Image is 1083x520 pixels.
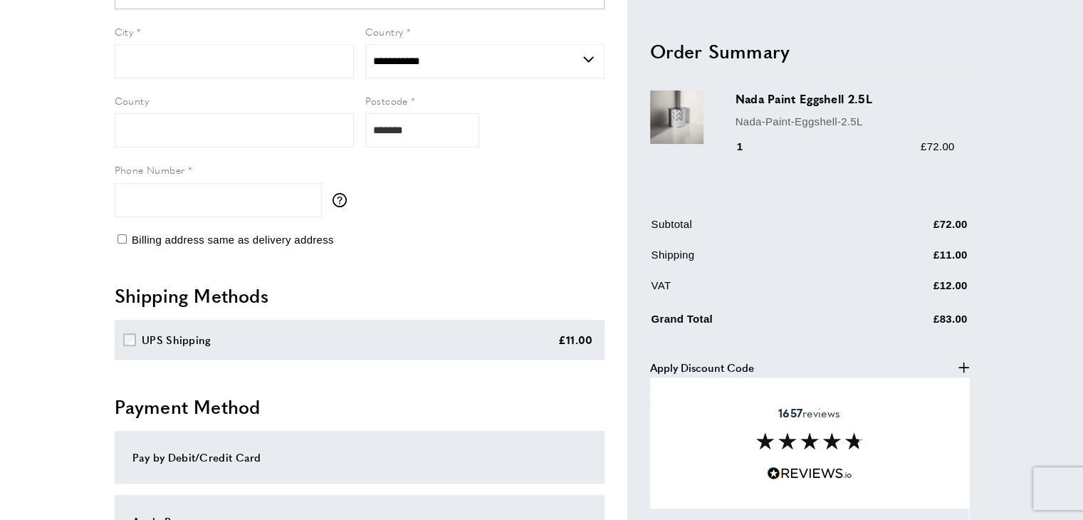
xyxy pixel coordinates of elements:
[132,234,334,246] span: Billing address same as delivery address
[855,308,967,338] td: £83.00
[736,113,955,130] p: Nada-Paint-Eggshell-2.5L
[778,405,802,421] strong: 1657
[650,38,969,64] h2: Order Summary
[778,406,840,420] span: reviews
[855,277,967,305] td: £12.00
[115,24,134,38] span: City
[142,331,211,348] div: UPS Shipping
[756,432,863,449] img: Reviews section
[767,467,852,480] img: Reviews.io 5 stars
[115,93,149,108] span: County
[921,140,955,152] span: £72.00
[652,277,854,305] td: VAT
[117,234,127,244] input: Billing address same as delivery address
[650,91,703,145] img: Nada Paint Eggshell 2.5L
[365,24,404,38] span: Country
[115,283,605,308] h2: Shipping Methods
[736,138,763,155] div: 1
[132,449,587,466] div: Pay by Debit/Credit Card
[333,193,354,207] button: More information
[115,162,185,177] span: Phone Number
[855,246,967,274] td: £11.00
[652,216,854,244] td: Subtotal
[855,216,967,244] td: £72.00
[652,246,854,274] td: Shipping
[115,394,605,420] h2: Payment Method
[652,308,854,338] td: Grand Total
[736,91,955,108] h3: Nada Paint Eggshell 2.5L
[365,93,408,108] span: Postcode
[650,359,754,376] span: Apply Discount Code
[558,331,593,348] div: £11.00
